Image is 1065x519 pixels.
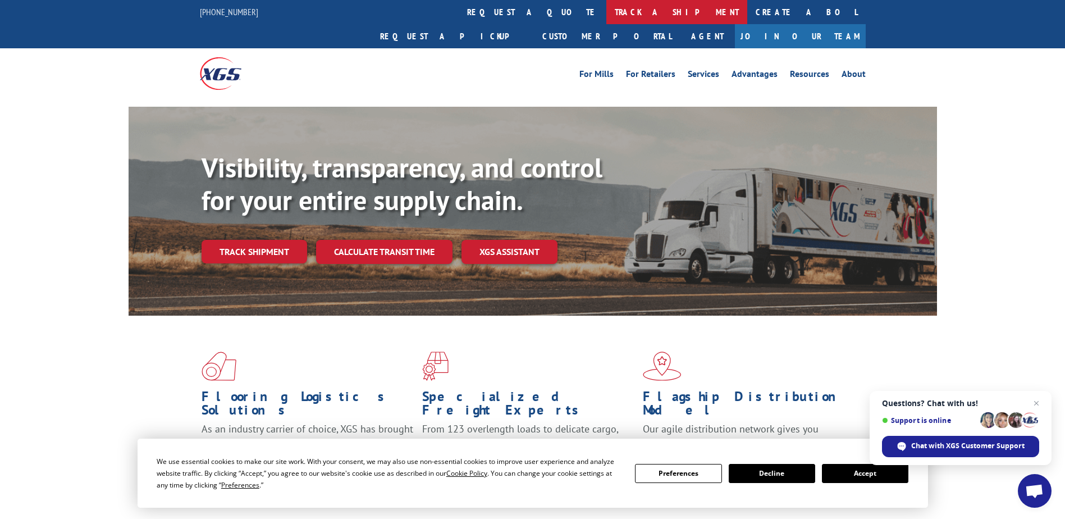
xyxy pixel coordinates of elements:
span: Close chat [1030,397,1043,410]
button: Accept [822,464,908,483]
div: Cookie Consent Prompt [138,439,928,508]
a: For Retailers [626,70,675,82]
a: Track shipment [202,240,307,263]
span: Our agile distribution network gives you nationwide inventory management on demand. [643,422,849,449]
a: Customer Portal [534,24,680,48]
img: xgs-icon-flagship-distribution-model-red [643,352,682,381]
div: Chat with XGS Customer Support [882,436,1039,457]
a: For Mills [579,70,614,82]
span: Cookie Policy [446,468,487,478]
button: Preferences [635,464,721,483]
span: Chat with XGS Customer Support [911,441,1025,451]
h1: Flagship Distribution Model [643,390,855,422]
a: Advantages [732,70,778,82]
a: Services [688,70,719,82]
span: Support is online [882,416,976,425]
a: XGS ASSISTANT [461,240,557,264]
div: We use essential cookies to make our site work. With your consent, we may also use non-essential ... [157,456,621,491]
a: Resources [790,70,829,82]
a: Request a pickup [372,24,534,48]
h1: Flooring Logistics Solutions [202,390,414,422]
span: As an industry carrier of choice, XGS has brought innovation and dedication to flooring logistics... [202,422,413,462]
a: Join Our Team [735,24,866,48]
a: Agent [680,24,735,48]
div: Open chat [1018,474,1052,508]
span: Questions? Chat with us! [882,399,1039,408]
img: xgs-icon-focused-on-flooring-red [422,352,449,381]
a: About [842,70,866,82]
p: From 123 overlength loads to delicate cargo, our experienced staff knows the best way to move you... [422,422,634,472]
img: xgs-icon-total-supply-chain-intelligence-red [202,352,236,381]
h1: Specialized Freight Experts [422,390,634,422]
a: [PHONE_NUMBER] [200,6,258,17]
a: Calculate transit time [316,240,452,264]
button: Decline [729,464,815,483]
span: Preferences [221,480,259,490]
b: Visibility, transparency, and control for your entire supply chain. [202,150,602,217]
